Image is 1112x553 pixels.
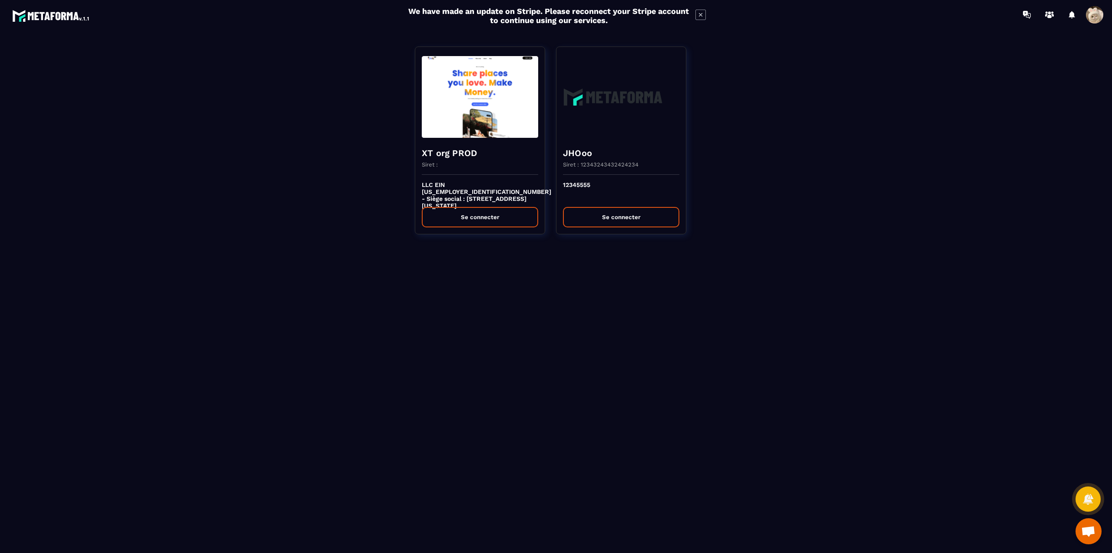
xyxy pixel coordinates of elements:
img: logo [12,8,90,23]
a: Mở cuộc trò chuyện [1076,518,1102,544]
h4: XT org PROD [422,147,538,159]
p: Siret : [422,161,438,168]
h2: We have made an update on Stripe. Please reconnect your Stripe account to continue using our serv... [406,7,691,25]
p: 12345555 [563,181,679,200]
p: LLC EIN [US_EMPLOYER_IDENTIFICATION_NUMBER] - Siège social : [STREET_ADDRESS][US_STATE] [422,181,538,200]
img: funnel-background [563,53,679,140]
img: funnel-background [422,53,538,140]
button: Se connecter [422,207,538,227]
h4: JHOoo [563,147,679,159]
button: Se connecter [563,207,679,227]
p: Siret : 12343243432424234 [563,161,639,168]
